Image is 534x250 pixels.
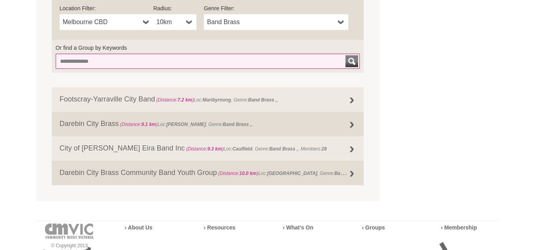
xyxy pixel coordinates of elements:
[217,169,364,177] span: Loc: , Genre: ,
[153,14,196,30] a: 10km
[186,146,224,152] span: (Distance: )
[60,14,153,30] a: Melbourne CBD
[240,171,257,176] strong: 10.0 km
[56,44,360,52] label: Or find a Group by Keywords
[204,4,348,12] label: Genre Filter:
[267,171,317,176] strong: [GEOGRAPHIC_DATA]
[185,146,327,152] span: Loc: , Genre: , Members:
[248,97,277,103] strong: Band Brass ,
[120,122,158,127] span: (Distance: )
[223,122,252,127] strong: Band Brass ,
[321,146,326,152] strong: 28
[207,17,335,27] span: Band Brass
[60,4,153,12] label: Location Filter:
[125,224,153,231] a: › About Us
[204,224,236,231] a: › Resources
[52,87,364,112] a: Footscray-Yarraville City Band (Distance:7.2 km)Loc:Maribyrnong, Genre:Band Brass ,,
[157,17,183,27] span: 10km
[232,146,252,152] strong: Caulfield
[45,224,94,239] img: cmvic-logo-footer.png
[155,97,278,103] span: Loc: , Genre: ,
[63,17,140,27] span: Melbourne CBD
[52,161,364,185] a: Darebin City Brass Community Band Youth Group (Distance:10.0 km)Loc:[GEOGRAPHIC_DATA], Genre:Band...
[362,224,385,231] a: › Groups
[157,97,194,103] span: (Distance: )
[218,171,258,176] span: (Distance: )
[166,122,206,127] strong: [PERSON_NAME]
[141,122,156,127] strong: 9.1 km
[153,4,196,12] label: Radius:
[177,97,192,103] strong: 7.2 km
[203,97,231,103] strong: Maribyrnong
[52,112,364,136] a: Darebin City Brass (Distance:9.1 km)Loc:[PERSON_NAME], Genre:Band Brass ,,
[334,169,363,177] strong: Band Brass ,
[52,136,364,161] a: City of [PERSON_NAME] Eira Band Inc (Distance:9.3 km)Loc:Caulfield, Genre:Band Brass ,, Members:28
[269,146,298,152] strong: Band Brass ,
[283,224,313,231] a: › What’s On
[207,146,222,152] strong: 9.3 km
[119,122,253,127] span: Loc: , Genre: ,
[441,224,477,231] a: › Membership
[204,14,348,30] a: Band Brass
